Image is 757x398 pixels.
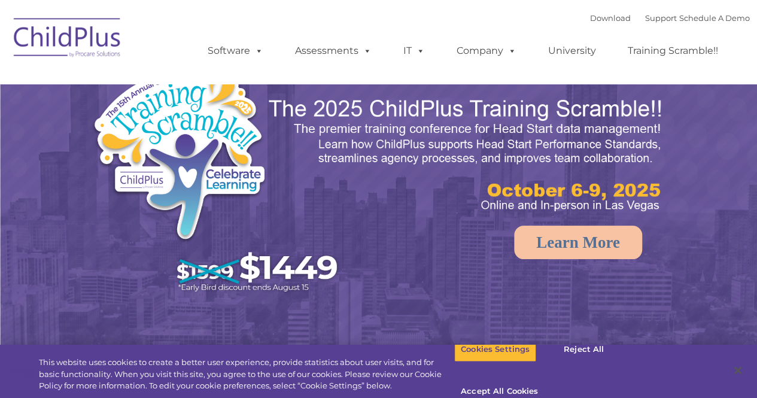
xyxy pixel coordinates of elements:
a: Software [196,39,275,63]
a: Company [445,39,528,63]
img: ChildPlus by Procare Solutions [8,10,127,69]
a: Training Scramble!! [616,39,730,63]
span: Last name [166,79,203,88]
div: This website uses cookies to create a better user experience, provide statistics about user visit... [39,357,454,392]
button: Reject All [546,337,621,362]
a: Schedule A Demo [679,13,750,23]
a: University [536,39,608,63]
button: Cookies Settings [454,337,536,362]
a: Support [645,13,677,23]
button: Close [725,357,751,384]
font: | [590,13,750,23]
a: Download [590,13,631,23]
span: Phone number [166,128,217,137]
a: IT [391,39,437,63]
a: Learn More [514,226,642,259]
a: Assessments [283,39,384,63]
